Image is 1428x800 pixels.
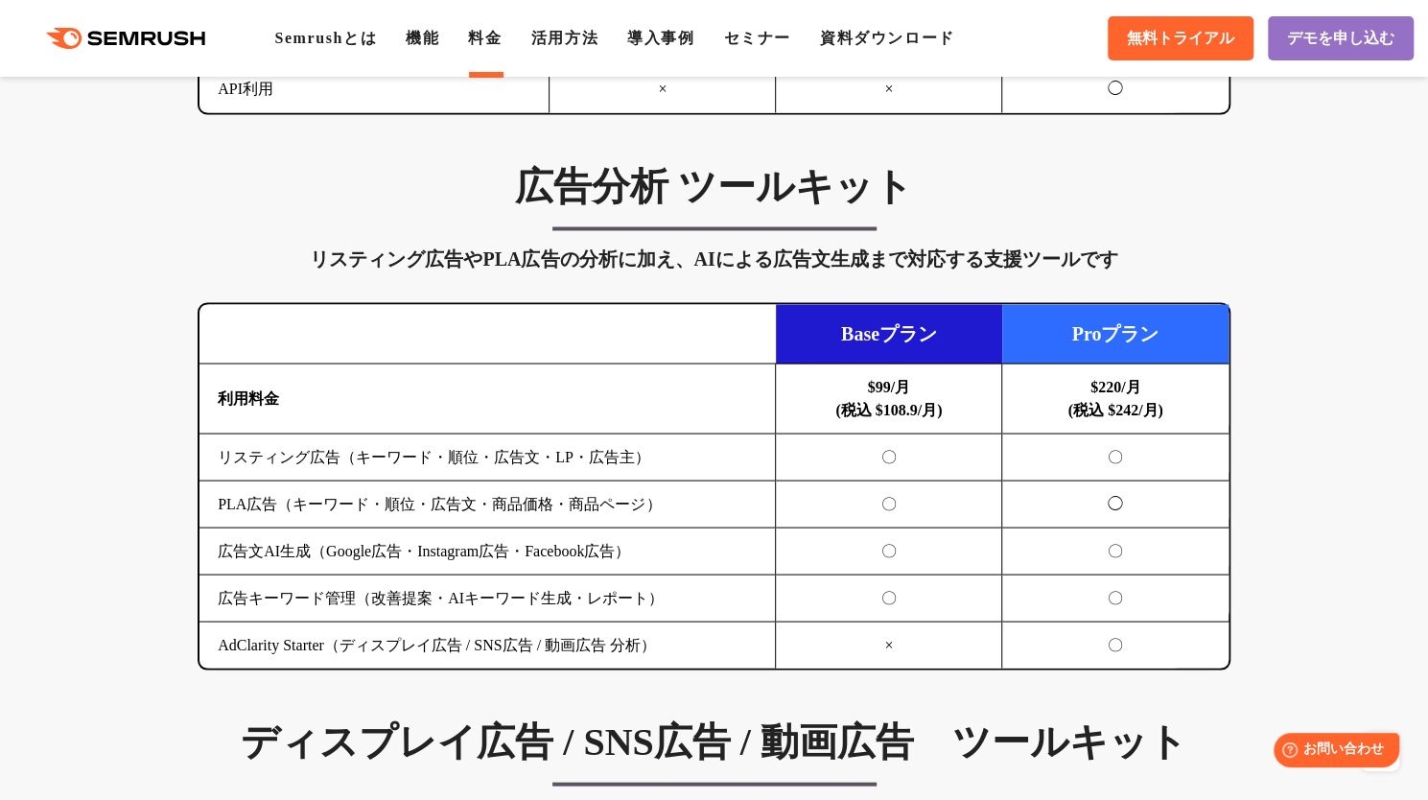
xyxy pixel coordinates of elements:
[406,30,439,46] a: 機能
[776,481,1002,528] td: 〇
[1002,528,1229,575] td: 〇
[1287,29,1394,49] span: デモを申し込む
[1108,16,1253,60] a: 無料トライアル
[835,378,942,417] b: $99/月 (税込 $108.9/月)
[776,528,1002,575] td: 〇
[531,30,598,46] a: 活用方法
[198,243,1230,273] div: リスティング広告やPLA広告の分析に加え、AIによる広告文生成まで対応する支援ツールです
[1002,304,1229,364] td: Proプラン
[776,434,1002,481] td: 〇
[198,162,1230,210] h3: 広告分析 ツールキット
[1002,481,1229,528] td: ◯
[199,528,776,575] td: 広告文AI生成（Google広告・Instagram広告・Facebook広告）
[776,66,1002,113] td: ×
[1268,16,1414,60] a: デモを申し込む
[199,66,550,113] td: API利用
[1002,66,1229,113] td: ◯
[199,575,776,622] td: 広告キーワード管理（改善提案・AIキーワード生成・レポート）
[1002,434,1229,481] td: 〇
[1068,378,1163,417] b: $220/月 (税込 $242/月)
[1257,725,1407,779] iframe: Help widget launcher
[1127,29,1234,49] span: 無料トライアル
[274,30,377,46] a: Semrushとは
[468,30,502,46] a: 料金
[550,66,776,113] td: ×
[199,481,776,528] td: PLA広告（キーワード・順位・広告文・商品価格・商品ページ）
[627,30,694,46] a: 導入事例
[776,304,1002,364] td: Baseプラン
[218,389,279,406] b: 利用料金
[820,30,955,46] a: 資料ダウンロード
[776,622,1002,669] td: ×
[776,575,1002,622] td: 〇
[199,622,776,669] td: AdClarity Starter（ディスプレイ広告 / SNS広告 / 動画広告 分析）
[199,434,776,481] td: リスティング広告（キーワード・順位・広告文・LP・広告主）
[198,718,1230,765] h3: ディスプレイ広告 / SNS広告 / 動画広告 ツールキット
[1002,575,1229,622] td: 〇
[723,30,790,46] a: セミナー
[1002,622,1229,669] td: 〇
